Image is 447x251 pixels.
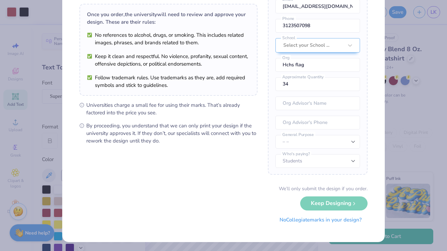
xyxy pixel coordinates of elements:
input: Org [275,58,360,72]
input: Org Advisor's Name [275,96,360,110]
div: Once you order, the university will need to review and approve your design. These are their rules: [87,11,250,26]
span: Universities charge a small fee for using their marks. That’s already factored into the price you... [86,101,258,116]
input: Approximate Quantity [275,77,360,91]
li: Follow trademark rules. Use trademarks as they are, add required symbols and stick to guidelines. [87,74,250,89]
li: Keep it clean and respectful. No violence, profanity, sexual content, offensive depictions, or po... [87,53,250,68]
span: By proceeding, you understand that we can only print your design if the university approves it. I... [86,122,258,145]
input: Org Advisor's Phone [275,116,360,129]
li: No references to alcohol, drugs, or smoking. This includes related images, phrases, and brands re... [87,31,250,46]
button: NoCollegiatemarks in your design? [274,213,368,227]
input: Phone [275,19,360,33]
div: We’ll only submit the design if you order. [279,185,368,192]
